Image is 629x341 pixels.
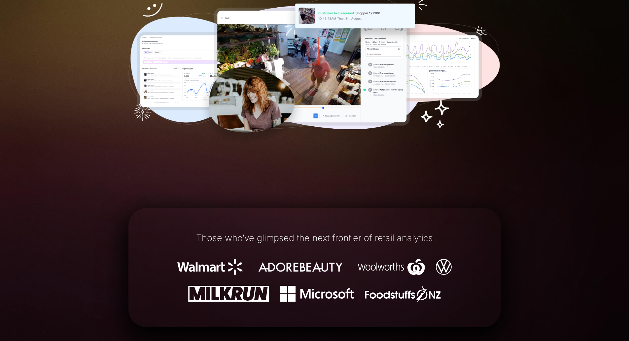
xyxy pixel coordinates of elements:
img: Volkswagen [436,259,452,275]
h1: Those who’ve glimpsed the next frontier of retail analytics [148,233,481,243]
img: Microsoft [280,286,354,302]
img: Woolworths [358,259,425,275]
img: Foodstuffs NZ [365,286,441,302]
img: Milkrun [188,286,269,302]
img: Adore Beauty [254,259,347,275]
img: Walmart [177,259,243,275]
